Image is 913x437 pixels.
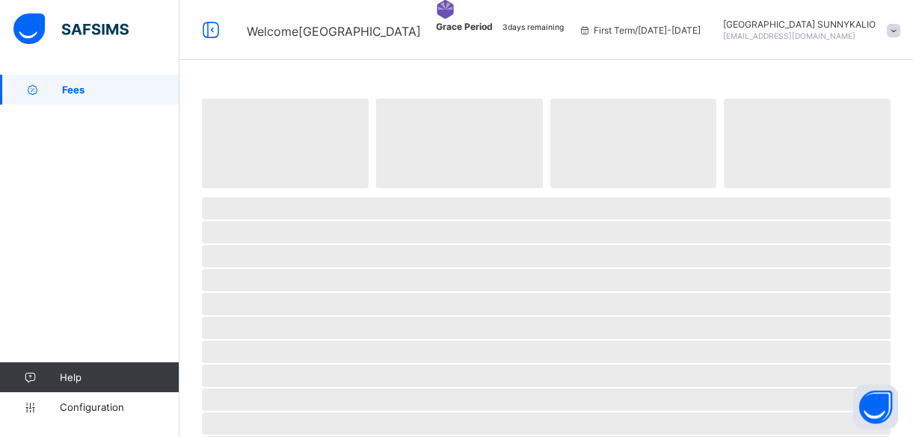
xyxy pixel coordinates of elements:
[436,21,495,32] span: Grace Period
[202,245,891,267] span: ‌
[202,99,369,188] span: ‌
[202,388,891,411] span: ‌
[550,99,717,188] span: ‌
[60,371,179,383] span: Help
[202,341,891,363] span: ‌
[853,385,898,430] button: Open asap
[62,84,179,96] span: Fees
[202,293,891,315] span: ‌
[579,25,701,36] span: session/term information
[202,412,891,435] span: ‌
[202,269,891,291] span: ‌
[202,197,891,220] span: ‌
[723,19,876,30] span: [GEOGRAPHIC_DATA] SUNNYKALIO
[723,31,855,40] span: [EMAIL_ADDRESS][DOMAIN_NAME]
[202,365,891,387] span: ‌
[724,99,891,188] span: ‌
[202,221,891,244] span: ‌
[716,19,908,41] div: FLORENCESUNNYKALIO
[376,99,543,188] span: ‌
[502,22,564,31] span: 3 days remaining
[13,13,129,45] img: safsims
[60,401,179,413] span: Configuration
[247,24,421,39] span: Welcome [GEOGRAPHIC_DATA]
[202,317,891,339] span: ‌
